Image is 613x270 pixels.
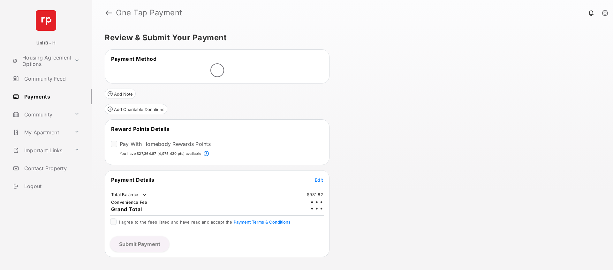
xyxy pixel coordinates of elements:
[111,56,156,62] span: Payment Method
[120,141,211,147] label: Pay With Homebody Rewards Points
[10,179,92,194] a: Logout
[10,107,72,122] a: Community
[10,161,92,176] a: Contact Property
[10,53,72,68] a: Housing Agreement Options
[10,143,72,158] a: Important Links
[36,10,56,31] img: svg+xml;base64,PHN2ZyB4bWxucz0iaHR0cDovL3d3dy53My5vcmcvMjAwMC9zdmciIHdpZHRoPSI2NCIgaGVpZ2h0PSI2NC...
[10,125,72,140] a: My Apartment
[105,89,136,99] button: Add Note
[110,236,169,252] button: Submit Payment
[234,219,291,225] button: I agree to the fees listed and have read and accept the
[111,177,155,183] span: Payment Details
[36,40,56,46] p: UnitB - H
[315,177,323,183] button: Edit
[10,71,92,86] a: Community Feed
[111,192,148,198] td: Total Balance
[105,104,167,114] button: Add Charitable Donations
[315,177,323,183] span: Edit
[119,219,291,225] span: I agree to the fees listed and have read and accept the
[116,9,182,17] strong: One Tap Payment
[105,34,595,42] h5: Review & Submit Your Payment
[120,151,201,156] p: You have $27,364.87 (4,975,430 pts) available
[111,199,148,205] td: Convenience Fee
[111,206,142,212] span: Grand Total
[306,192,323,197] td: $981.82
[10,89,92,104] a: Payments
[111,126,170,132] span: Reward Points Details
